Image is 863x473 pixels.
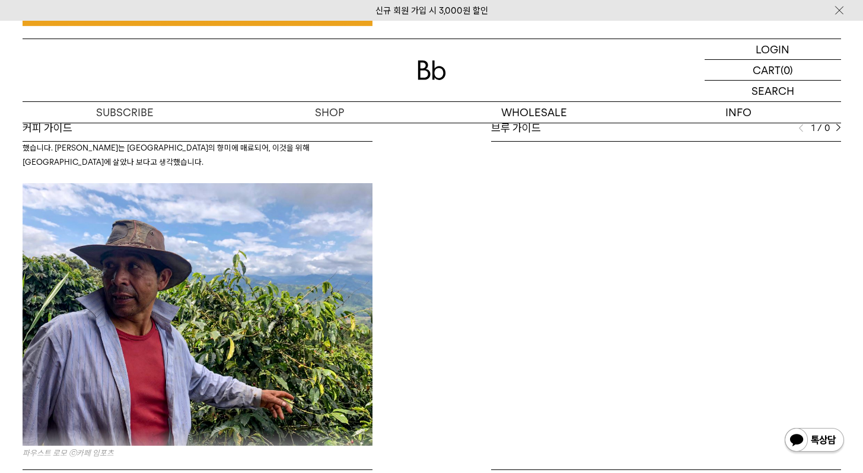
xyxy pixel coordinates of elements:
[705,60,841,81] a: CART (0)
[227,102,432,123] a: SHOP
[23,102,227,123] a: SUBSCRIBE
[23,121,372,135] div: 커피 가이드
[781,60,793,80] p: (0)
[23,183,372,446] img: 4bb12c3eb6be50a981d0f03ae8eb68b5_181817.jpg
[756,39,789,59] p: LOGIN
[751,81,794,101] p: SEARCH
[491,121,841,135] div: 브루 가이드
[705,39,841,60] a: LOGIN
[810,121,815,135] span: 1
[375,5,488,16] a: 신규 회원 가입 시 3,000원 할인
[636,102,841,123] p: INFO
[753,60,781,80] p: CART
[817,121,822,135] span: /
[432,102,636,123] p: WHOLESALE
[784,427,845,455] img: 카카오톡 채널 1:1 채팅 버튼
[824,121,830,135] span: 0
[418,60,446,80] img: 로고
